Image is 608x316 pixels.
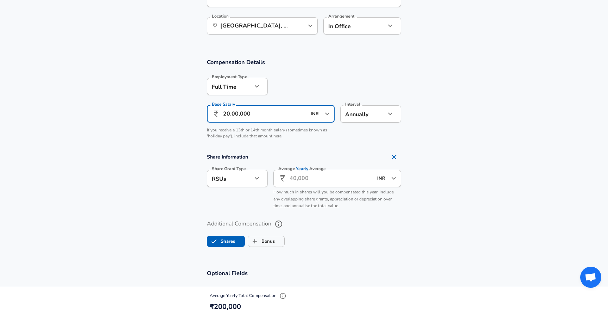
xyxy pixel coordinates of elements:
[278,291,288,301] button: Explain Total Compensation
[248,235,275,248] label: Bonus
[387,150,401,164] button: Remove Section
[290,170,373,187] input: 40,000
[580,267,601,288] div: Open chat
[207,218,401,230] label: Additional Compensation
[296,166,309,172] span: Yearly
[207,236,245,247] button: SharesShares
[212,14,228,18] label: Location
[207,150,401,164] h4: Share Information
[248,236,285,247] button: BonusBonus
[323,17,375,35] div: In Office
[207,78,252,95] div: Full Time
[389,173,399,183] button: Open
[345,102,360,106] label: Interval
[273,189,394,209] span: How much in shares will you be compensated this year. Include any overlapping share grants, appre...
[340,105,386,123] div: Annually
[305,21,315,31] button: Open
[328,14,354,18] label: Arrangement
[207,269,401,277] h3: Optional Fields
[207,58,401,66] h3: Compensation Details
[278,167,326,171] label: Average Average
[207,235,221,248] span: Shares
[207,127,335,139] p: If you receive a 13th or 14th month salary (sometimes known as 'holiday pay'), include that amoun...
[207,170,252,187] div: RSUs
[309,109,323,119] input: USD
[207,235,235,248] label: Shares
[210,293,288,298] span: Average Yearly Total Compensation
[375,173,389,184] input: USD
[212,167,246,171] label: Share Grant Type
[248,235,261,248] span: Bonus
[223,105,306,123] input: 100,000
[212,75,247,79] label: Employment Type
[212,102,235,106] label: Base Salary
[322,109,332,119] button: Open
[273,218,285,230] button: help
